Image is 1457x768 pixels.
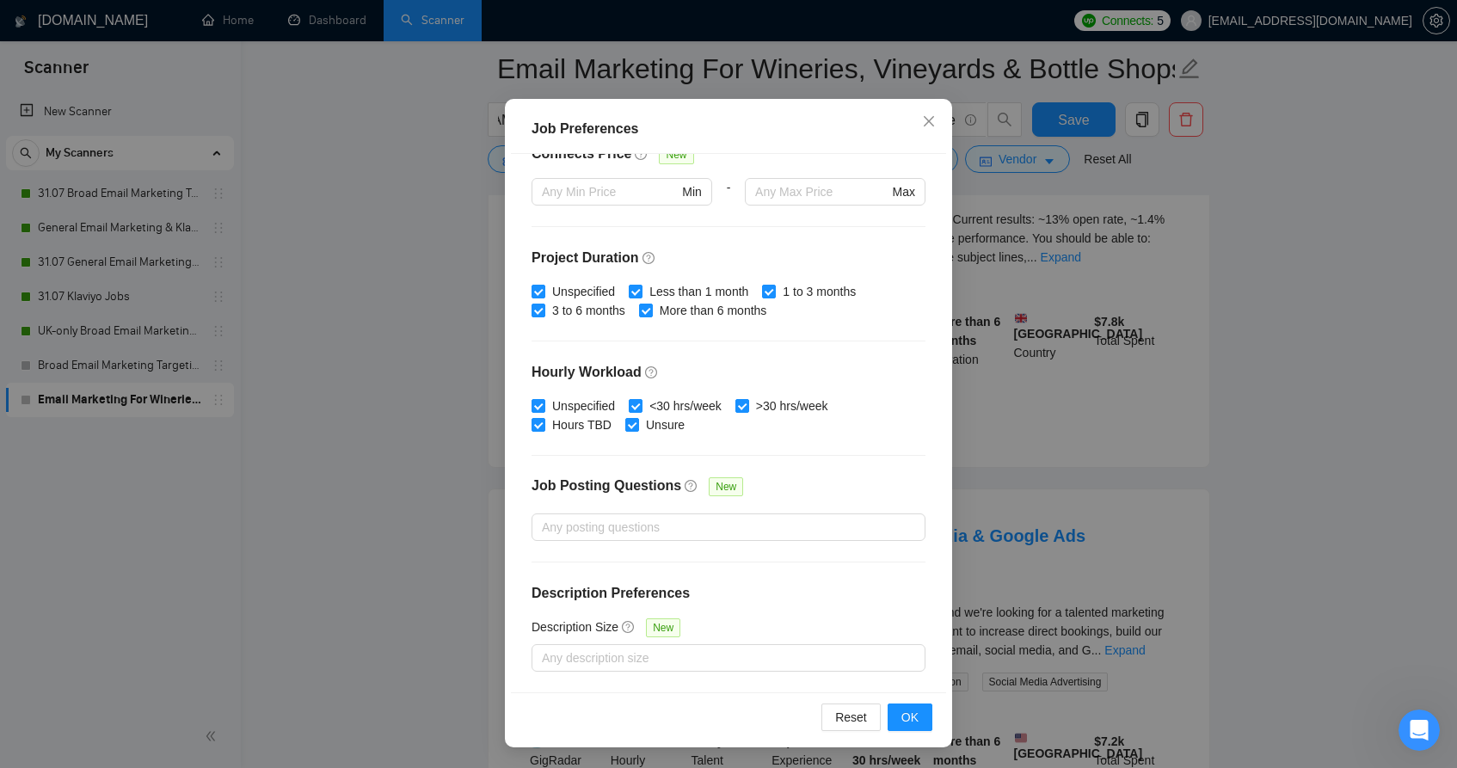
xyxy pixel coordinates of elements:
[906,99,952,145] button: Close
[545,301,632,320] span: 3 to 6 months
[645,366,659,379] span: question-circle
[893,182,915,201] span: Max
[532,583,925,604] h4: Description Preferences
[682,182,702,201] span: Min
[642,251,656,265] span: question-circle
[642,396,728,415] span: <30 hrs/week
[639,415,692,434] span: Unsure
[922,114,936,128] span: close
[653,301,774,320] span: More than 6 months
[1399,710,1440,751] iframe: Intercom live chat
[532,476,681,496] h4: Job Posting Questions
[776,282,863,301] span: 1 to 3 months
[532,248,925,268] h4: Project Duration
[532,617,618,636] h5: Description Size
[901,708,919,727] span: OK
[712,178,745,226] div: -
[646,618,680,637] span: New
[532,144,631,164] h4: Connects Price
[685,479,698,493] span: question-circle
[749,396,835,415] span: >30 hrs/week
[635,147,649,161] span: question-circle
[542,182,679,201] input: Any Min Price
[622,620,636,634] span: question-circle
[835,708,867,727] span: Reset
[755,182,888,201] input: Any Max Price
[545,396,622,415] span: Unspecified
[532,119,925,139] div: Job Preferences
[709,477,743,496] span: New
[642,282,755,301] span: Less than 1 month
[888,703,932,731] button: OK
[821,703,881,731] button: Reset
[532,362,925,383] h4: Hourly Workload
[545,282,622,301] span: Unspecified
[545,415,618,434] span: Hours TBD
[659,145,693,164] span: New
